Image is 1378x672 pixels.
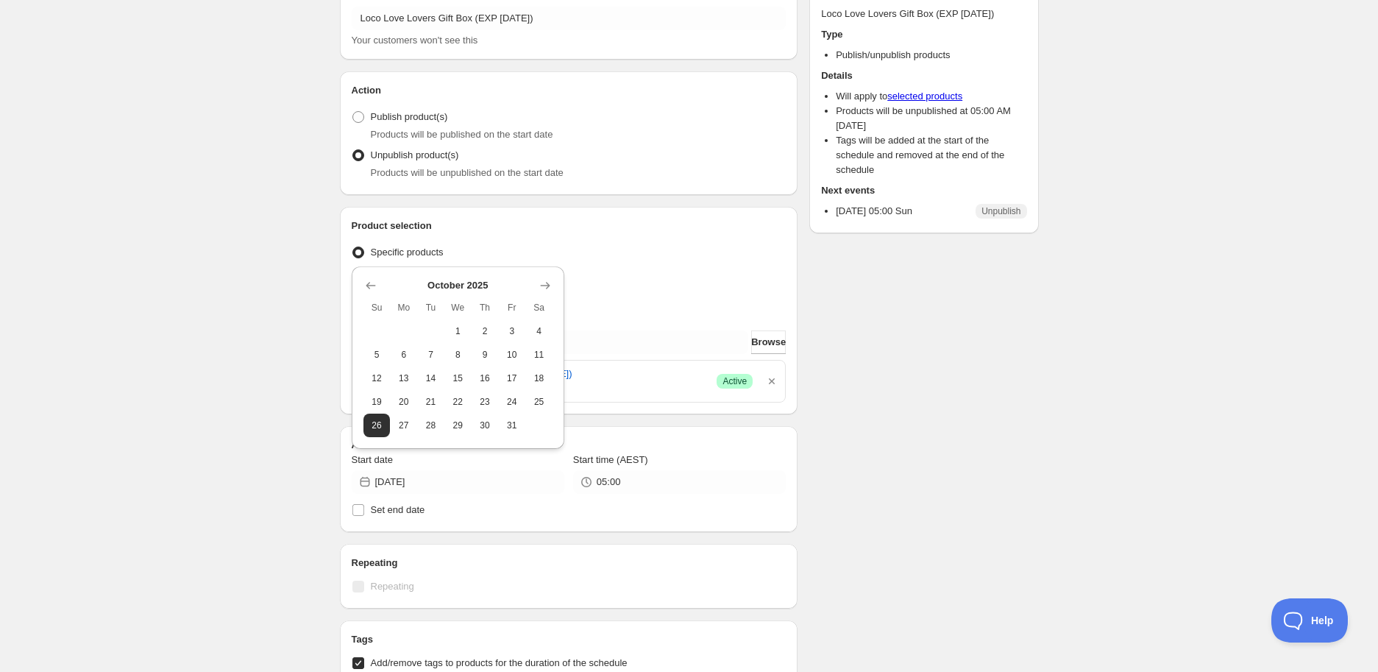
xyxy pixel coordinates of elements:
span: 26 [369,420,385,431]
button: Thursday October 23 2025 [472,390,499,414]
span: 3 [504,325,519,337]
span: Your customers won't see this [352,35,478,46]
span: 19 [369,396,385,408]
li: Tags will be added at the start of the schedule and removed at the end of the schedule [836,133,1026,177]
span: 25 [531,396,547,408]
button: Monday October 27 2025 [390,414,417,437]
span: 5 [369,349,385,361]
span: Mo [396,302,411,314]
span: 23 [477,396,493,408]
button: Browse [751,330,786,354]
button: Show previous month, September 2025 [361,275,381,296]
button: Sunday October 5 2025 [363,343,391,367]
span: Repeating [371,581,414,592]
span: 28 [423,420,438,431]
button: Wednesday October 29 2025 [444,414,472,437]
th: Tuesday [417,296,444,319]
button: Thursday October 9 2025 [472,343,499,367]
li: Will apply to [836,89,1026,104]
button: Saturday October 18 2025 [525,367,553,390]
span: 11 [531,349,547,361]
span: 18 [531,372,547,384]
button: Thursday October 16 2025 [472,367,499,390]
span: Products will be unpublished on the start date [371,167,564,178]
button: Wednesday October 15 2025 [444,367,472,390]
th: Thursday [472,296,499,319]
button: Thursday October 30 2025 [472,414,499,437]
button: Tuesday October 28 2025 [417,414,444,437]
th: Monday [390,296,417,319]
span: 31 [504,420,519,431]
span: Browse [751,335,786,350]
button: Saturday October 4 2025 [525,319,553,343]
span: Active [722,375,747,387]
button: Monday October 6 2025 [390,343,417,367]
span: 21 [423,396,438,408]
button: Sunday October 26 2025 [363,414,391,437]
span: 30 [477,420,493,431]
span: 24 [504,396,519,408]
span: Tu [423,302,438,314]
button: Friday October 31 2025 [498,414,525,437]
th: Wednesday [444,296,472,319]
span: 20 [396,396,411,408]
span: 27 [396,420,411,431]
span: 1 [450,325,466,337]
h2: Next events [821,183,1026,198]
li: Products will be unpublished at 05:00 AM [DATE] [836,104,1026,133]
h2: Repeating [352,556,786,570]
button: Friday October 17 2025 [498,367,525,390]
span: We [450,302,466,314]
button: Saturday October 25 2025 [525,390,553,414]
span: Products will be published on the start date [371,129,553,140]
button: Friday October 24 2025 [498,390,525,414]
span: 14 [423,372,438,384]
button: Tuesday October 21 2025 [417,390,444,414]
span: Start date [352,454,393,465]
span: Unpublish [981,205,1020,217]
button: Monday October 20 2025 [390,390,417,414]
span: 29 [450,420,466,431]
span: Sa [531,302,547,314]
button: Monday October 13 2025 [390,367,417,390]
li: Publish/unpublish products [836,48,1026,63]
button: Wednesday October 1 2025 [444,319,472,343]
span: 9 [477,349,493,361]
span: 8 [450,349,466,361]
span: Th [477,302,493,314]
p: [DATE] 05:00 Sun [836,204,912,219]
th: Saturday [525,296,553,319]
span: Fr [504,302,519,314]
iframe: Toggle Customer Support [1271,598,1349,643]
a: selected products [887,91,962,102]
span: Start time (AEST) [573,454,648,465]
span: 7 [423,349,438,361]
button: Sunday October 12 2025 [363,367,391,390]
button: Tuesday October 7 2025 [417,343,444,367]
span: 10 [504,349,519,361]
span: 12 [369,372,385,384]
span: 22 [450,396,466,408]
h2: Type [821,27,1026,42]
th: Sunday [363,296,391,319]
span: Add/remove tags to products for the duration of the schedule [371,657,628,668]
button: Friday October 10 2025 [498,343,525,367]
button: Friday October 3 2025 [498,319,525,343]
span: Su [369,302,385,314]
th: Friday [498,296,525,319]
span: Unpublish product(s) [371,149,459,160]
p: Loco Love Lovers Gift Box (EXP [DATE]) [821,7,1026,21]
button: Show next month, November 2025 [535,275,555,296]
span: 15 [450,372,466,384]
span: 6 [396,349,411,361]
span: Specific products [371,247,444,258]
button: Sunday October 19 2025 [363,390,391,414]
h2: Active dates [352,438,786,453]
h2: Tags [352,632,786,647]
span: 13 [396,372,411,384]
button: Saturday October 11 2025 [525,343,553,367]
h2: Details [821,68,1026,83]
button: Wednesday October 8 2025 [444,343,472,367]
button: Wednesday October 22 2025 [444,390,472,414]
h2: Action [352,83,786,98]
